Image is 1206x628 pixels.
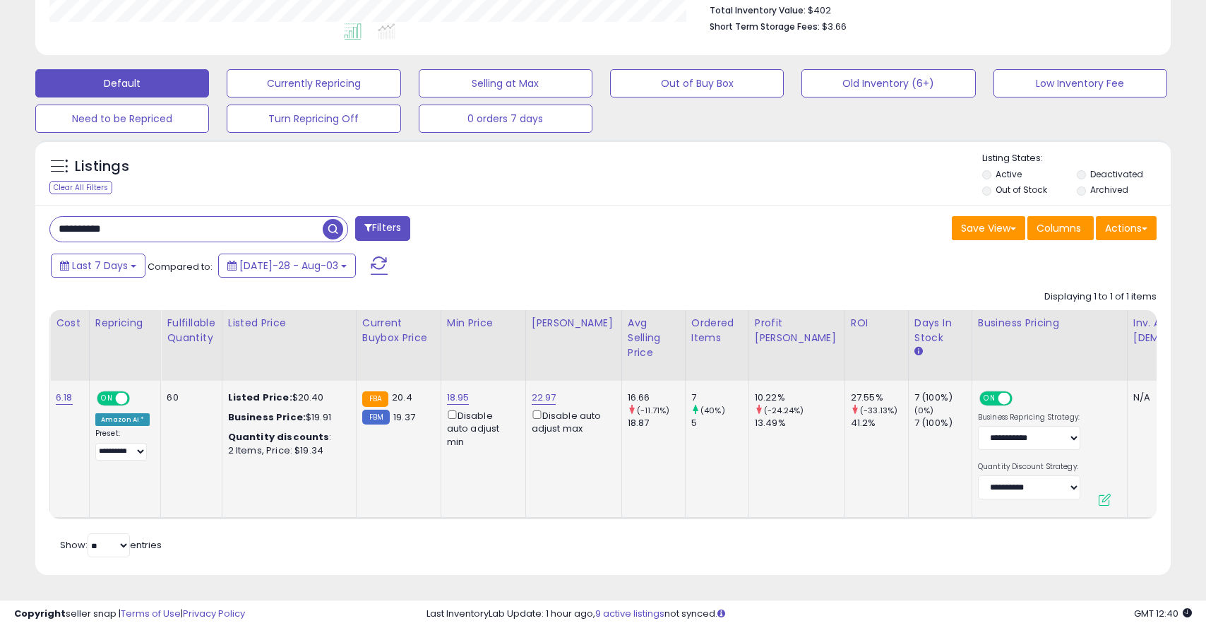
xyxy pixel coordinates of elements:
div: $19.91 [228,411,345,424]
div: 10.22% [755,391,844,404]
button: Last 7 Days [51,254,145,278]
div: [PERSON_NAME] [532,316,616,331]
div: ROI [851,316,902,331]
button: [DATE]-28 - Aug-03 [218,254,356,278]
span: $3.66 [822,20,847,33]
div: 7 [691,391,748,404]
div: 7 (100%) [914,391,972,404]
a: 18.95 [447,391,470,405]
button: Low Inventory Fee [993,69,1167,97]
div: Days In Stock [914,316,966,345]
button: Need to be Repriced [35,105,209,133]
div: Cost [56,316,83,331]
a: 6.18 [56,391,73,405]
button: Selling at Max [419,69,592,97]
button: Columns [1027,216,1094,240]
label: Active [996,168,1022,180]
small: (-11.71%) [637,405,669,416]
b: Quantity discounts [228,430,330,444]
div: 16.66 [628,391,685,404]
span: Last 7 Days [72,259,128,273]
h5: Listings [75,157,129,177]
small: (-33.13%) [860,405,897,416]
div: Disable auto adjust max [532,408,611,435]
li: $402 [710,1,1146,18]
b: Business Price: [228,410,306,424]
button: Save View [952,216,1025,240]
div: Business Pricing [978,316,1121,331]
div: seller snap | | [14,608,245,621]
span: ON [98,393,116,405]
button: 0 orders 7 days [419,105,592,133]
div: Listed Price [228,316,350,331]
div: 13.49% [755,417,844,429]
a: Terms of Use [121,607,181,620]
div: 18.87 [628,417,685,429]
div: Last InventoryLab Update: 1 hour ago, not synced. [426,608,1192,621]
small: (0%) [914,405,934,416]
strong: Copyright [14,607,66,620]
button: Actions [1096,216,1157,240]
label: Business Repricing Strategy: [978,413,1080,422]
label: Deactivated [1090,168,1143,180]
div: : [228,431,345,444]
button: Currently Repricing [227,69,400,97]
div: Repricing [95,316,155,331]
label: Archived [1090,184,1128,196]
label: Out of Stock [996,184,1047,196]
span: 19.37 [393,410,415,424]
span: [DATE]-28 - Aug-03 [239,259,338,273]
button: Turn Repricing Off [227,105,400,133]
button: Old Inventory (6+) [801,69,975,97]
div: $20.40 [228,391,345,404]
span: OFF [128,393,150,405]
button: Filters [355,216,410,241]
label: Quantity Discount Strategy: [978,462,1080,472]
div: Min Price [447,316,520,331]
div: 60 [167,391,210,404]
small: Days In Stock. [914,345,923,358]
div: 5 [691,417,748,429]
span: Columns [1037,221,1081,235]
div: Disable auto adjust min [447,408,515,449]
div: Current Buybox Price [362,316,435,345]
div: 41.2% [851,417,908,429]
a: Privacy Policy [183,607,245,620]
span: 2025-08-12 12:40 GMT [1134,607,1192,620]
div: Amazon AI * [95,413,150,426]
div: Avg Selling Price [628,316,679,360]
b: Listed Price: [228,391,292,404]
div: 2 Items, Price: $19.34 [228,444,345,457]
a: 22.97 [532,391,556,405]
span: 20.4 [392,391,412,404]
span: OFF [1010,393,1033,405]
button: Out of Buy Box [610,69,784,97]
span: ON [981,393,998,405]
div: Profit [PERSON_NAME] [755,316,839,345]
small: (-24.24%) [764,405,804,416]
b: Short Term Storage Fees: [710,20,820,32]
div: Fulfillable Quantity [167,316,215,345]
b: Total Inventory Value: [710,4,806,16]
div: Clear All Filters [49,181,112,194]
a: 9 active listings [595,607,664,620]
div: Ordered Items [691,316,743,345]
small: FBM [362,410,390,425]
div: 27.55% [851,391,908,404]
p: Listing States: [982,152,1171,165]
small: FBA [362,391,388,407]
small: (40%) [700,405,725,416]
span: Show: entries [60,538,162,552]
div: Preset: [95,429,150,461]
div: Displaying 1 to 1 of 1 items [1044,290,1157,304]
button: Default [35,69,209,97]
span: Compared to: [148,260,213,273]
div: 7 (100%) [914,417,972,429]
